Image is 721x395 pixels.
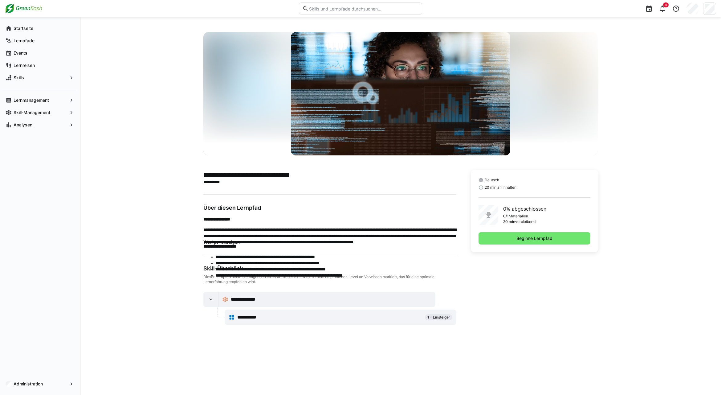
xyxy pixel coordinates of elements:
p: verbleibend [515,219,536,224]
p: 20 min [503,219,515,224]
button: Beginne Lernpfad [479,232,590,245]
span: Weniger anzeigen [203,239,240,245]
p: 0/1 [503,214,509,219]
p: Materialien [509,214,528,219]
div: Skill-Überblick [203,265,456,272]
span: Deutsch [485,178,499,183]
span: 8 [665,3,667,7]
span: 20 min an Inhalten [485,185,516,190]
span: 1 - Einsteiger [427,315,450,320]
p: 0% abgeschlossen [503,205,546,212]
div: Dieser Lernpfad deckt die folgenden Skills ab. Jeder Skill wird mit dem empfohlenen Level an Vorw... [203,274,456,284]
h3: Über diesen Lernpfad [203,204,456,211]
input: Skills und Lernpfade durchsuchen… [308,6,419,11]
span: Beginne Lernpfad [515,235,553,241]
